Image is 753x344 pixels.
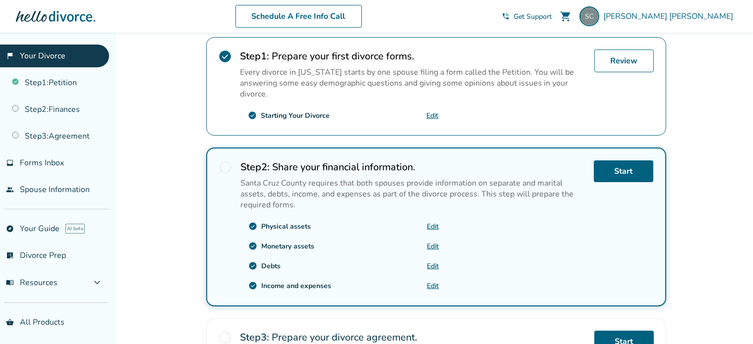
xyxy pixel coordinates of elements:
strong: Step 1 : [240,49,270,63]
a: Review [594,49,654,72]
a: Edit [427,222,439,231]
span: expand_more [91,277,103,289]
h2: Share your financial information. [241,160,586,174]
span: people [6,186,14,194]
div: Debts [262,261,281,271]
span: menu_book [6,279,14,287]
a: phone_in_talkGet Support [502,12,552,21]
a: Start [594,160,653,182]
span: Forms Inbox [20,157,64,168]
div: Monetary assets [262,242,315,251]
strong: Step 3 : [240,331,270,344]
p: Every divorce in [US_STATE] starts by one spouse filing a form called the Petition. You will be a... [240,67,586,99]
div: Starting Your Divorce [261,111,330,120]
span: check_circle [249,222,258,231]
span: check_circle [249,281,258,290]
span: check_circle [219,49,232,63]
span: [PERSON_NAME] [PERSON_NAME] [603,11,737,22]
span: Resources [6,277,58,288]
span: Get Support [514,12,552,21]
a: Edit [427,261,439,271]
span: flag_2 [6,52,14,60]
a: Edit [427,111,439,120]
span: list_alt_check [6,251,14,259]
h2: Prepare your first divorce forms. [240,49,586,63]
iframe: Chat Widget [703,296,753,344]
p: Santa Cruz County requires that both spouses provide information on separate and marital assets, ... [241,178,586,210]
span: inbox [6,159,14,167]
span: shopping_basket [6,318,14,326]
a: Schedule A Free Info Call [235,5,362,28]
span: radio_button_unchecked [219,160,233,174]
span: check_circle [248,111,257,120]
strong: Step 2 : [241,160,270,174]
a: Edit [427,242,439,251]
span: check_circle [249,242,258,250]
h2: Prepare your divorce agreement. [240,331,586,344]
span: shopping_cart [560,10,572,22]
div: Physical assets [262,222,311,231]
span: check_circle [249,261,258,270]
span: phone_in_talk [502,12,510,20]
span: AI beta [65,224,85,234]
a: Edit [427,281,439,291]
div: Income and expenses [262,281,332,291]
img: shwetha001@gmail.com [579,6,599,26]
span: explore [6,225,14,233]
